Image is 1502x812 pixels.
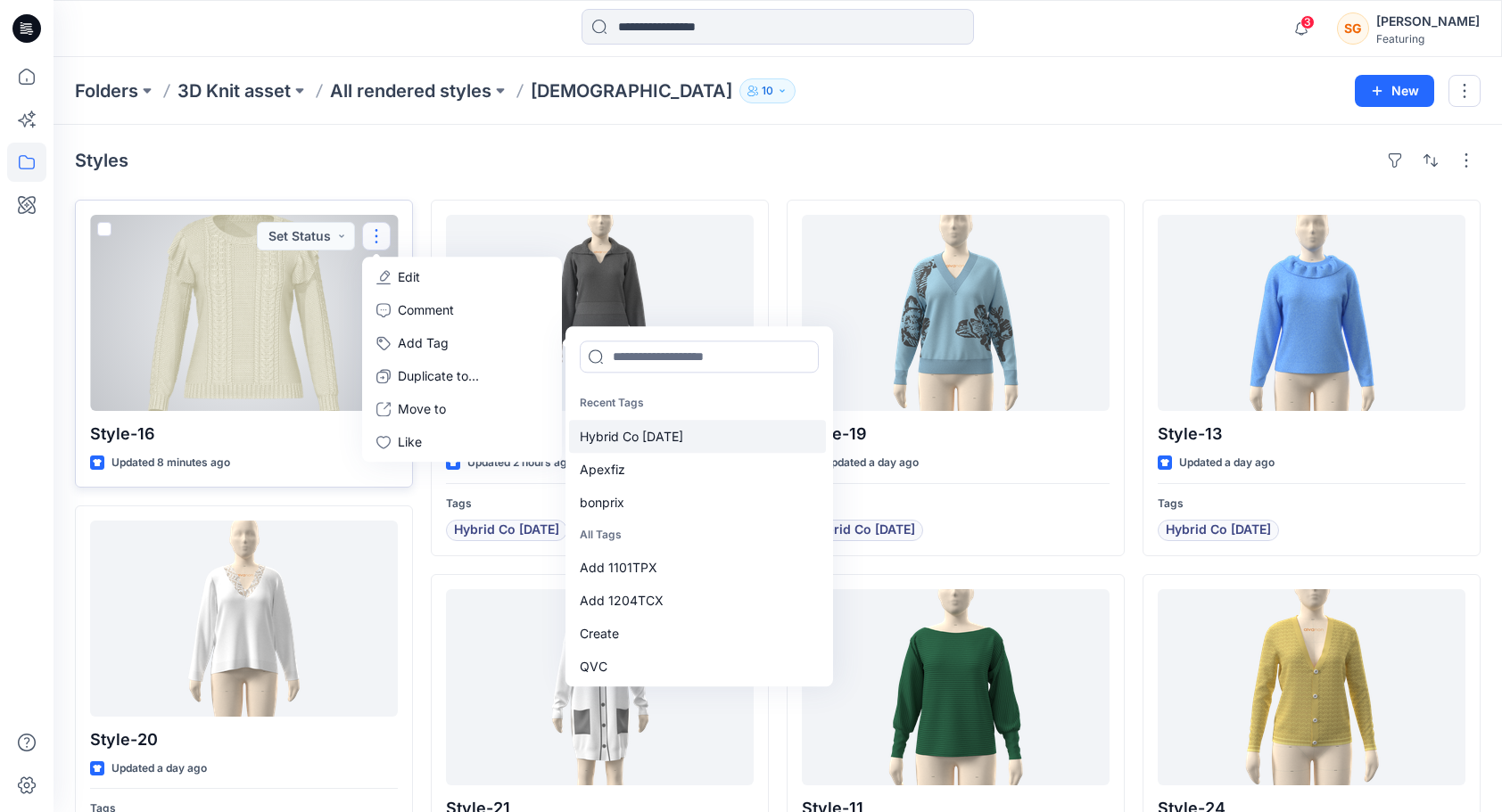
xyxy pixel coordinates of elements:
[177,78,291,103] a: 3D Knit asset
[366,260,558,293] a: Edit
[569,486,826,519] div: bonprix
[569,650,826,683] div: QVC
[446,215,754,411] a: Style-6
[802,422,1110,447] p: Style-19
[398,267,420,286] p: Edit
[111,454,230,472] p: Updated 8 minutes ago
[1376,11,1480,32] div: [PERSON_NAME]
[1376,32,1480,45] div: Featuring
[569,519,826,552] p: All Tags
[398,300,454,319] p: Comment
[823,454,919,472] p: Updated a day ago
[1355,75,1434,107] button: New
[90,521,398,717] a: Style-20
[1166,520,1271,541] span: Hybrid Co [DATE]
[569,584,826,617] div: Add 1204TCX
[1158,495,1465,513] p: Tags
[454,520,559,541] span: Hybrid Co [DATE]
[330,78,491,103] a: All rendered styles
[90,727,398,752] p: Style-20
[446,589,754,785] a: Style-21
[531,78,732,103] p: [DEMOGRAPHIC_DATA]
[802,589,1110,785] a: Style-11
[569,387,826,420] p: Recent Tags
[1158,589,1465,785] a: Style-24
[569,617,826,650] div: Create
[366,326,558,359] button: Add Tag
[1158,215,1465,411] a: Style-13
[810,520,915,541] span: Hybrid Co [DATE]
[398,432,422,451] p: Like
[569,453,826,486] div: Apexfiz
[467,454,574,472] p: Updated 2 hours ago
[1337,12,1369,45] div: SG
[75,78,138,103] a: Folders
[1300,15,1315,29] span: 3
[739,78,796,103] button: 10
[90,422,398,447] p: Style-16
[802,215,1110,411] a: Style-19
[111,759,207,778] p: Updated a day ago
[446,495,754,513] p: Tags
[569,420,826,453] div: Hybrid Co [DATE]
[398,399,446,418] p: Move to
[1158,422,1465,447] p: Style-13
[762,81,773,101] p: 10
[90,215,398,411] a: Style-16
[569,551,826,584] div: Add 1101TPX
[802,495,1110,513] p: Tags
[398,366,479,385] p: Duplicate to...
[1179,454,1275,472] p: Updated a day ago
[75,150,128,171] h4: Styles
